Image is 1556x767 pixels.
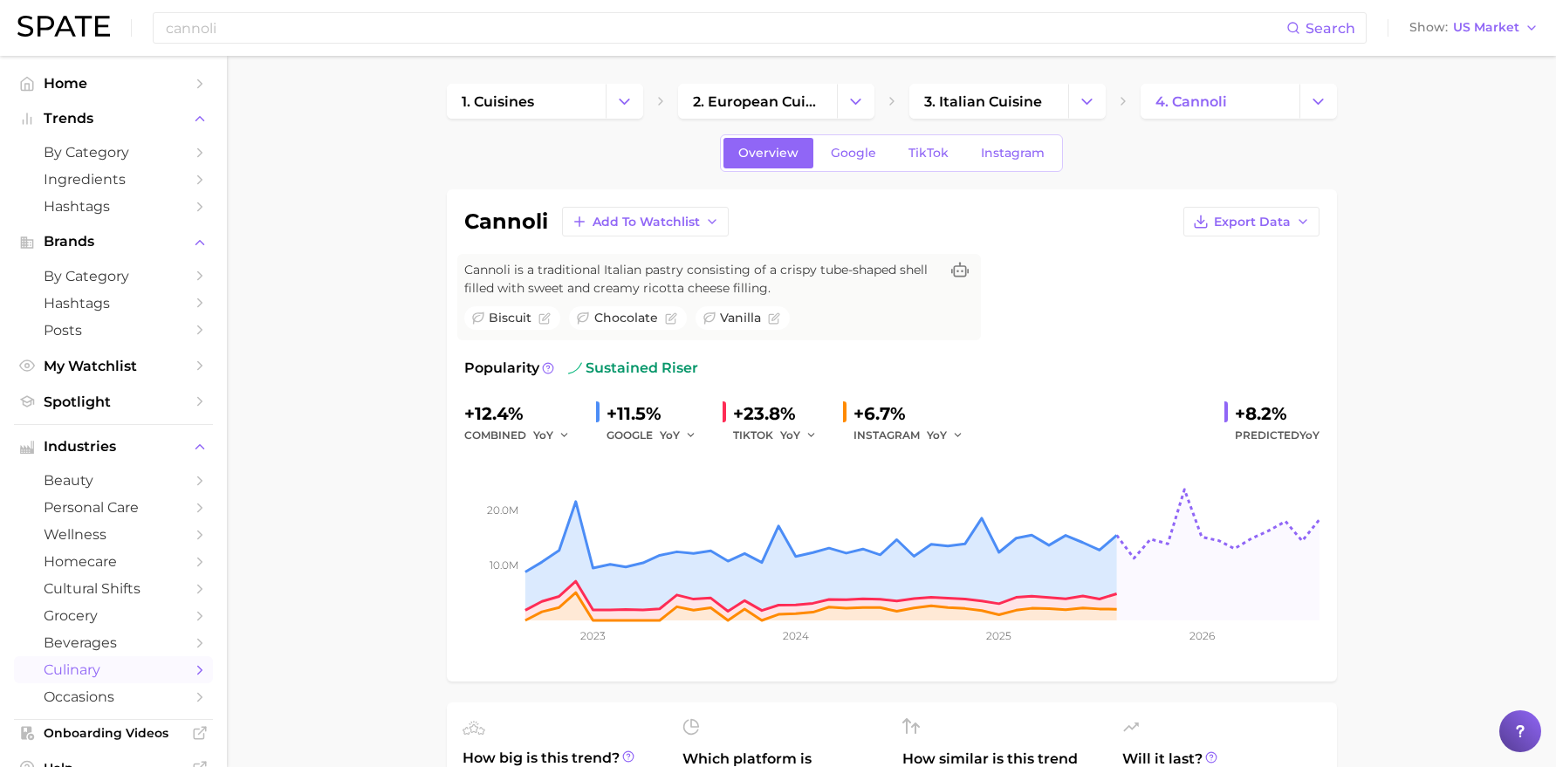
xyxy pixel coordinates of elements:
[1235,400,1320,428] div: +8.2%
[44,526,183,543] span: wellness
[44,499,183,516] span: personal care
[538,312,551,325] button: Flag as miscategorized or irrelevant
[44,688,183,705] span: occasions
[44,725,183,741] span: Onboarding Videos
[44,75,183,92] span: Home
[44,171,183,188] span: Ingredients
[738,146,799,161] span: Overview
[14,290,213,317] a: Hashtags
[1453,23,1519,32] span: US Market
[837,84,874,119] button: Change Category
[1155,93,1227,110] span: 4. cannoli
[44,661,183,678] span: culinary
[580,629,606,642] tspan: 2023
[464,261,939,298] span: Cannoli is a traditional Italian pastry consisting of a crispy tube-shaped shell filled with swee...
[44,394,183,410] span: Spotlight
[44,111,183,127] span: Trends
[831,146,876,161] span: Google
[14,683,213,710] a: occasions
[14,575,213,602] a: cultural shifts
[981,146,1045,161] span: Instagram
[768,312,780,325] button: Flag as miscategorized or irrelevant
[44,634,183,651] span: beverages
[720,309,761,327] span: vanilla
[606,84,643,119] button: Change Category
[44,268,183,284] span: by Category
[593,215,700,229] span: Add to Watchlist
[607,425,709,446] div: GOOGLE
[927,425,964,446] button: YoY
[14,388,213,415] a: Spotlight
[14,229,213,255] button: Brands
[14,521,213,548] a: wellness
[44,358,183,374] span: My Watchlist
[562,207,729,236] button: Add to Watchlist
[17,16,110,37] img: SPATE
[14,629,213,656] a: beverages
[44,234,183,250] span: Brands
[44,144,183,161] span: by Category
[816,138,891,168] a: Google
[733,425,829,446] div: TIKTOK
[780,425,818,446] button: YoY
[14,602,213,629] a: grocery
[14,317,213,344] a: Posts
[447,84,606,119] a: 1. cuisines
[780,428,800,442] span: YoY
[14,263,213,290] a: by Category
[464,358,539,379] span: Popularity
[44,553,183,570] span: homecare
[14,467,213,494] a: beauty
[464,211,548,232] h1: cannoli
[464,400,582,428] div: +12.4%
[533,425,571,446] button: YoY
[1183,207,1320,236] button: Export Data
[44,322,183,339] span: Posts
[44,472,183,489] span: beauty
[693,93,822,110] span: 2. european cuisine
[853,425,976,446] div: INSTAGRAM
[924,93,1042,110] span: 3. italian cuisine
[660,428,680,442] span: YoY
[1189,629,1214,642] tspan: 2026
[14,353,213,380] a: My Watchlist
[1235,425,1320,446] span: Predicted
[462,93,534,110] span: 1. cuisines
[927,428,947,442] span: YoY
[44,295,183,312] span: Hashtags
[14,139,213,166] a: by Category
[164,13,1286,43] input: Search here for a brand, industry, or ingredient
[14,193,213,220] a: Hashtags
[44,580,183,597] span: cultural shifts
[594,309,658,327] span: chocolate
[1068,84,1106,119] button: Change Category
[14,106,213,132] button: Trends
[14,548,213,575] a: homecare
[853,400,976,428] div: +6.7%
[782,629,808,642] tspan: 2024
[533,428,553,442] span: YoY
[1214,215,1291,229] span: Export Data
[1299,428,1320,442] span: YoY
[44,607,183,624] span: grocery
[44,439,183,455] span: Industries
[908,146,949,161] span: TikTok
[966,138,1059,168] a: Instagram
[489,309,531,327] span: biscuit
[607,400,709,428] div: +11.5%
[14,434,213,460] button: Industries
[1405,17,1543,39] button: ShowUS Market
[723,138,813,168] a: Overview
[909,84,1068,119] a: 3. italian cuisine
[665,312,677,325] button: Flag as miscategorized or irrelevant
[1306,20,1355,37] span: Search
[1141,84,1299,119] a: 4. cannoli
[568,361,582,375] img: sustained riser
[14,494,213,521] a: personal care
[986,629,1011,642] tspan: 2025
[14,166,213,193] a: Ingredients
[660,425,697,446] button: YoY
[894,138,963,168] a: TikTok
[1299,84,1337,119] button: Change Category
[1409,23,1448,32] span: Show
